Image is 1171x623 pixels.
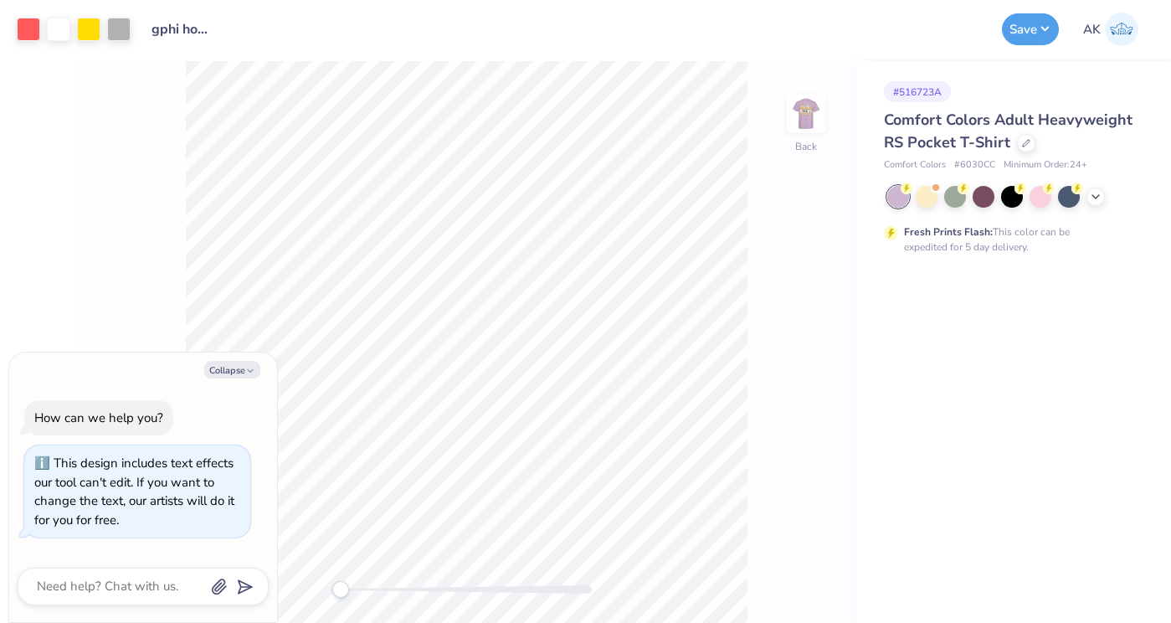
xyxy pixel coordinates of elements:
span: Minimum Order: 24 + [1004,158,1087,172]
button: Collapse [204,361,260,378]
div: # 516723A [884,81,951,102]
span: AK [1083,20,1101,39]
div: How can we help you? [34,409,163,426]
img: Annie Kapple [1105,13,1138,46]
img: Back [789,97,823,131]
span: # 6030CC [954,158,995,172]
input: Untitled Design [139,13,221,46]
a: AK [1076,13,1146,46]
div: Accessibility label [332,581,349,598]
div: This color can be expedited for 5 day delivery. [904,224,1110,255]
div: This design includes text effects our tool can't edit. If you want to change the text, our artist... [34,455,234,528]
span: Comfort Colors Adult Heavyweight RS Pocket T-Shirt [884,110,1132,152]
button: Save [1002,13,1059,45]
span: Comfort Colors [884,158,946,172]
div: Back [795,139,817,154]
strong: Fresh Prints Flash: [904,225,993,239]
